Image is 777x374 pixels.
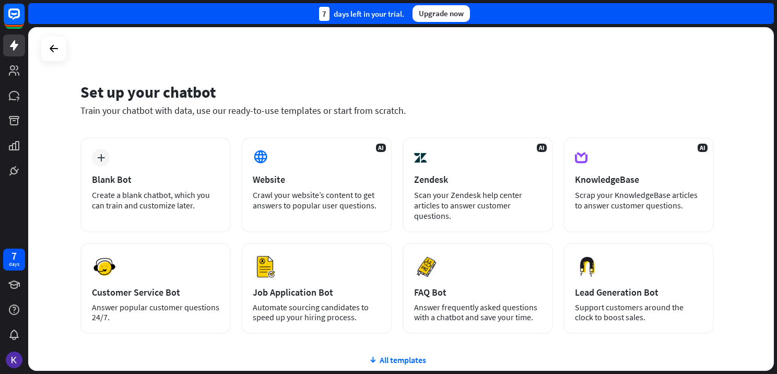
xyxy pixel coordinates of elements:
span: AI [376,144,386,152]
div: Scan your Zendesk help center articles to answer customer questions. [414,190,541,221]
div: FAQ Bot [414,286,541,298]
div: Set up your chatbot [80,82,714,102]
div: Answer frequently asked questions with a chatbot and save your time. [414,302,541,322]
div: Upgrade now [413,5,470,22]
div: 7 [11,251,17,261]
div: Train your chatbot with data, use our ready-to-use templates or start from scratch. [80,104,714,116]
div: Customer Service Bot [92,286,219,298]
div: Lead Generation Bot [575,286,702,298]
div: days left in your trial. [319,7,404,21]
div: Automate sourcing candidates to speed up your hiring process. [253,302,380,322]
div: Support customers around the clock to boost sales. [575,302,702,322]
div: Answer popular customer questions 24/7. [92,302,219,322]
div: Job Application Bot [253,286,380,298]
div: Website [253,173,380,185]
div: All templates [80,355,714,365]
div: 7 [319,7,329,21]
div: KnowledgeBase [575,173,702,185]
span: AI [537,144,547,152]
div: Blank Bot [92,173,219,185]
div: days [9,261,19,268]
div: Scrap your KnowledgeBase articles to answer customer questions. [575,190,702,211]
div: Create a blank chatbot, which you can train and customize later. [92,190,219,211]
div: Zendesk [414,173,541,185]
span: AI [698,144,708,152]
i: plus [97,154,105,161]
div: Crawl your website’s content to get answers to popular user questions. [253,190,380,211]
a: 7 days [3,249,25,271]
